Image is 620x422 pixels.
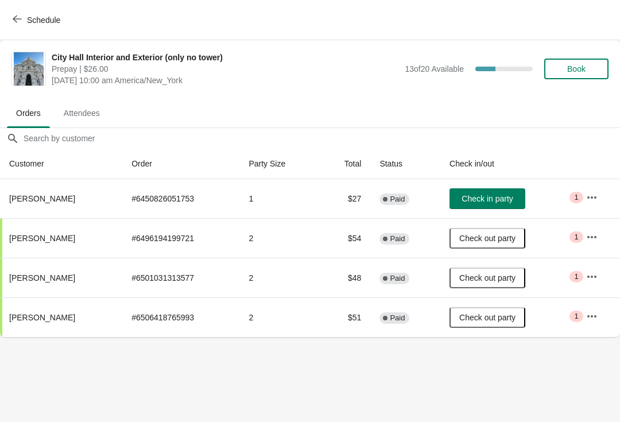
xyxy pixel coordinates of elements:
span: Schedule [27,16,60,25]
td: 1 [239,179,319,218]
td: $54 [319,218,370,258]
span: [PERSON_NAME] [9,234,75,243]
span: Book [567,64,586,73]
td: $48 [319,258,370,297]
input: Search by customer [23,128,620,149]
button: Check in party [449,188,525,209]
td: $27 [319,179,370,218]
span: 13 of 20 Available [405,64,464,73]
td: # 6450826051753 [122,179,239,218]
th: Party Size [239,149,319,179]
td: 2 [239,297,319,337]
span: 1 [574,193,578,202]
span: [PERSON_NAME] [9,273,75,282]
th: Check in/out [440,149,577,179]
span: Attendees [55,103,109,123]
button: Check out party [449,228,525,249]
span: Check out party [459,234,516,243]
span: City Hall Interior and Exterior (only no tower) [52,52,399,63]
img: City Hall Interior and Exterior (only no tower) [14,52,44,86]
button: Check out party [449,307,525,328]
span: Orders [7,103,50,123]
span: 1 [574,233,578,242]
td: $51 [319,297,370,337]
td: 2 [239,258,319,297]
span: Check out party [459,313,516,322]
td: # 6506418765993 [122,297,239,337]
span: Paid [390,274,405,283]
span: [PERSON_NAME] [9,194,75,203]
th: Total [319,149,370,179]
button: Check out party [449,268,525,288]
button: Schedule [6,10,69,30]
button: Book [544,59,609,79]
td: # 6501031313577 [122,258,239,297]
span: Prepay | $26.00 [52,63,399,75]
span: Check out party [459,273,516,282]
span: [DATE] 10:00 am America/New_York [52,75,399,86]
td: 2 [239,218,319,258]
th: Order [122,149,239,179]
span: 1 [574,312,578,321]
span: Paid [390,234,405,243]
span: 1 [574,272,578,281]
span: Paid [390,313,405,323]
th: Status [370,149,440,179]
td: # 6496194199721 [122,218,239,258]
span: Paid [390,195,405,204]
span: [PERSON_NAME] [9,313,75,322]
span: Check in party [462,194,513,203]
